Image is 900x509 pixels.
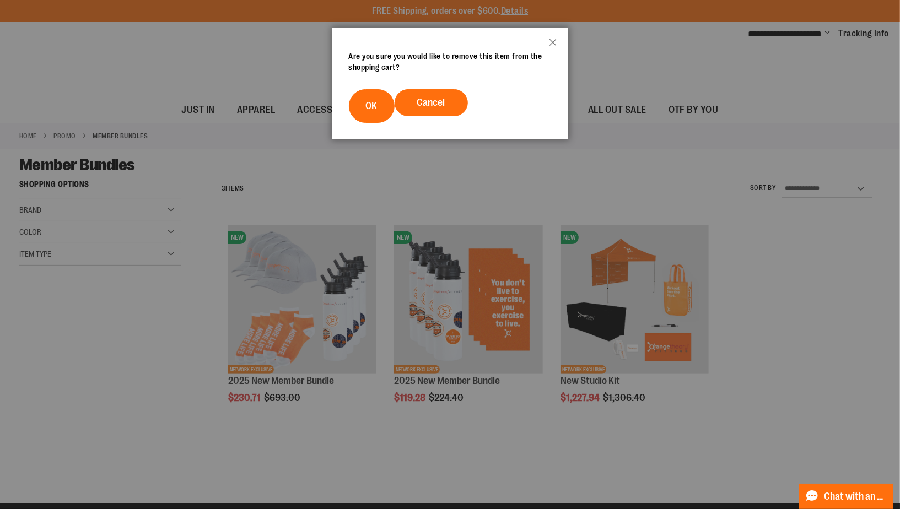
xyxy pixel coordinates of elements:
[799,484,894,509] button: Chat with an Expert
[824,491,887,502] span: Chat with an Expert
[395,89,468,116] button: Cancel
[349,89,395,123] button: OK
[366,100,378,111] span: OK
[349,51,552,73] div: Are you sure you would like to remove this item from the shopping cart?
[417,97,445,108] span: Cancel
